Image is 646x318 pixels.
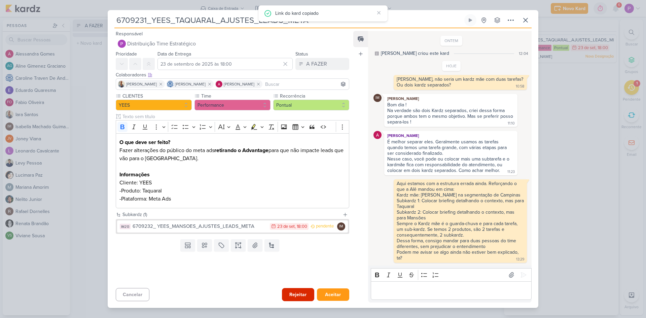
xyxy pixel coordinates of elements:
[119,179,346,187] p: Cliente: YEES
[337,222,345,231] div: Isabella Machado Guimarães
[397,76,525,88] div: [PERSON_NAME], não seria um kardz mãe com duas tarefas? Ou dois kardz separados?
[306,60,327,68] div: A FAZER
[122,211,340,218] div: Subkardz (1)
[516,84,524,89] div: 10:58
[127,40,196,48] span: Distribuição Time Estratégico
[516,257,524,262] div: 13:29
[371,268,532,281] div: Editor toolbar
[508,121,515,126] div: 11:10
[116,31,143,37] label: Responsável
[273,100,349,110] button: Pontual
[397,209,524,221] div: Subkardz 2: Colocar briefing detalhando o contexto, mas para Mansões
[397,181,524,192] div: Aqui estamos com a estrutura errada ainda. Reforçando o que a Alê mandou em cima:
[119,195,346,203] p: -Plataforma: Meta Ads
[275,9,374,17] div: Link do kard copiado
[387,139,514,156] div: É melhor separar eles. Geralmente usamos as tarefas quando temos uma tarefa grande, com várias et...
[116,133,349,208] div: Editor editing area: main
[133,222,266,230] div: 6709232_ YEES_MANSOES_AJUSTES_LEADS_META
[468,17,473,23] div: Ligar relógio
[116,51,137,57] label: Prioridade
[375,96,380,100] p: IM
[277,224,295,229] div: 23 de set
[120,224,131,229] div: IM213
[397,249,520,261] div: Podem me avisar se algo ainda não estiver bem explicado, ta?
[373,131,382,139] img: Alessandra Gomes
[175,81,206,87] span: [PERSON_NAME]
[116,288,149,301] button: Cancelar
[119,146,346,171] p: Fazer alterações do público do meta ads para que não impacte leads que vão para o [GEOGRAPHIC_DATA].
[117,220,348,233] button: IM213 6709232_ YEES_MANSOES_AJUSTES_LEADS_META 23 de set , 18:00 pendente IM
[121,113,349,120] input: Texto sem título
[295,58,349,70] button: A FAZER
[397,198,524,209] div: Subkardz 1: Colocar briefing detalhando o contexto, mas para Taquaral
[116,38,349,50] button: Distribuição Time Estratégico
[371,281,532,300] div: Editor editing area: main
[397,192,524,198] div: Kardz mãe: [PERSON_NAME] na segmentação de Campinas
[282,288,314,301] button: Rejeitar
[397,238,524,249] div: Dessa forma, consigo mandar para duas pessoas do time diferentes, sem prejudicar o entendimento
[119,187,346,195] p: -Produto: Taquaral
[381,50,449,57] div: [PERSON_NAME] criou este kard
[397,221,524,238] div: Sempre o Kardz mãe é o guarda-chuva e para cada tarefa, um sub-kardz. Se temos 2 produtos, são 2 ...
[122,93,192,100] label: CLIENTES
[373,94,382,102] div: Isabella Machado Guimarães
[157,51,191,57] label: Data de Entrega
[116,71,349,78] div: Colaboradores
[116,120,349,133] div: Editor toolbar
[387,108,514,125] div: Na verdade são dois Kardz separados, criei dessa forma porque ambos tem o mesmo objetivo. Mas se ...
[114,14,463,26] input: Kard Sem Título
[387,102,514,108] div: Bom dia !
[295,51,308,57] label: Status
[119,171,150,178] strong: Informações
[116,100,192,110] button: YEES
[194,100,271,110] button: Performance
[317,288,349,301] button: Aceitar
[119,139,170,146] strong: O que deve ser feito?
[167,81,174,87] img: Caroline Traven De Andrade
[216,81,222,87] img: Alessandra Gomes
[519,50,528,57] div: 12:04
[201,93,271,100] label: Time
[295,224,307,229] div: , 18:00
[126,81,157,87] span: [PERSON_NAME]
[118,40,126,48] img: Distribuição Time Estratégico
[387,156,511,173] div: Nesse caso, você pode ou colocar mais uma subtarefa e o kardmãe fica com responsabilidade do aten...
[386,132,516,139] div: [PERSON_NAME]
[339,225,343,228] p: IM
[507,169,515,175] div: 11:23
[264,80,348,88] input: Buscar
[214,147,268,154] strong: retirando o Advantage
[224,81,254,87] span: [PERSON_NAME]
[386,95,516,102] div: [PERSON_NAME]
[157,58,293,70] input: Select a date
[279,93,349,100] label: Recorrência
[118,81,125,87] img: Iara Santos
